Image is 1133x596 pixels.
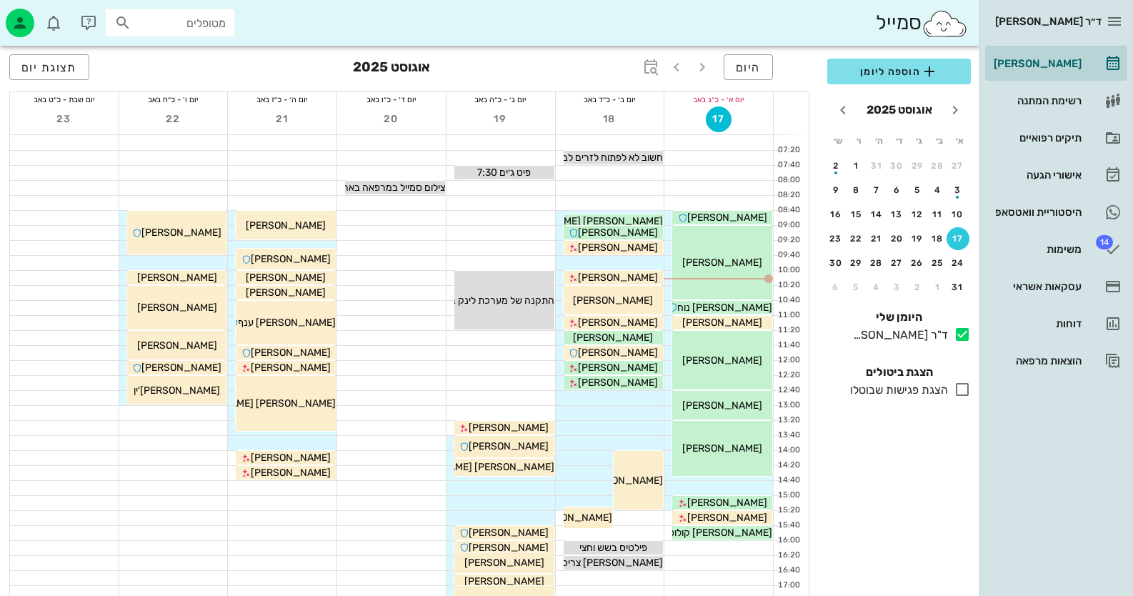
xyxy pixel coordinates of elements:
span: [PERSON_NAME] ענף [238,317,336,329]
span: [PERSON_NAME] [464,575,544,587]
div: 6 [824,282,847,292]
span: [PERSON_NAME] [469,527,549,539]
div: הוצאות מרפאה [991,355,1082,367]
div: עסקאות אשראי [991,281,1082,292]
div: 4 [927,185,949,195]
a: היסטוריית וואטסאפ [985,195,1127,229]
div: 20 [886,234,909,244]
span: [PERSON_NAME] [578,317,658,329]
div: 24 [947,258,969,268]
span: 20 [379,113,404,125]
button: 23 [51,106,77,132]
div: 15:00 [774,490,803,502]
div: 21 [865,234,888,244]
div: 9 [824,185,847,195]
button: חודש הבא [830,97,856,123]
div: 09:00 [774,219,803,232]
button: 5 [906,179,929,202]
span: [PERSON_NAME] [251,452,331,464]
button: אוגוסט 2025 [861,96,938,124]
span: [PERSON_NAME] [251,467,331,479]
div: 08:40 [774,204,803,217]
button: 18 [927,227,949,250]
div: 16:20 [774,550,803,562]
div: 14:40 [774,475,803,487]
button: 20 [886,227,909,250]
div: 27 [886,258,909,268]
span: תג [1096,235,1113,249]
div: [PERSON_NAME] [991,58,1082,69]
span: [PERSON_NAME] [682,317,762,329]
span: [PERSON_NAME] [682,399,762,412]
div: אישורי הגעה [991,169,1082,181]
button: 3 [886,276,909,299]
div: 10:40 [774,294,803,307]
button: 28 [927,154,949,177]
div: 25 [927,258,949,268]
span: [PERSON_NAME] [682,354,762,367]
div: 11 [927,209,949,219]
div: 13:40 [774,429,803,442]
div: היסטוריית וואטסאפ [991,207,1082,218]
div: 2 [906,282,929,292]
div: 11:40 [774,339,803,352]
th: א׳ [951,129,969,153]
button: 24 [947,252,969,274]
div: 15:40 [774,520,803,532]
div: 3 [947,185,969,195]
div: 10:20 [774,279,803,292]
span: [PERSON_NAME] [583,475,663,487]
button: 11 [927,203,949,226]
span: [PERSON_NAME] [578,377,658,389]
div: 07:20 [774,144,803,157]
div: 13:20 [774,414,803,427]
span: [PERSON_NAME] [464,557,544,569]
div: 07:40 [774,159,803,172]
div: רשימת המתנה [991,95,1082,106]
button: 4 [927,179,949,202]
span: היום [736,61,761,74]
h3: אוגוסט 2025 [353,54,430,83]
span: [PERSON_NAME] [578,362,658,374]
button: 17 [706,106,732,132]
div: 3 [886,282,909,292]
button: 23 [824,227,847,250]
div: ד"ר [PERSON_NAME] [847,327,948,344]
th: ב׳ [930,129,949,153]
div: 5 [845,282,868,292]
span: 19 [488,113,514,125]
span: [PERSON_NAME] [137,302,217,314]
span: [PERSON_NAME] [141,227,221,239]
span: [PERSON_NAME] [469,542,549,554]
div: 23 [824,234,847,244]
div: 6 [886,185,909,195]
button: 2 [906,276,929,299]
div: יום א׳ - כ״ג באב [664,92,773,106]
button: 19 [906,227,929,250]
button: 14 [865,203,888,226]
span: התקנה של מערכת לינק בשעה עשר [410,294,554,307]
div: 26 [906,258,929,268]
div: 10 [947,209,969,219]
span: [PERSON_NAME] [246,272,326,284]
button: 25 [927,252,949,274]
div: 28 [927,161,949,171]
th: ד׳ [889,129,908,153]
div: 19 [906,234,929,244]
span: פילטיס בשש וחצי [579,542,647,554]
th: ה׳ [869,129,888,153]
div: הצגת פגישות שבוטלו [844,382,948,399]
button: 31 [947,276,969,299]
span: [PERSON_NAME] [578,227,658,239]
span: [PERSON_NAME] [578,242,658,254]
div: 22 [845,234,868,244]
button: 20 [379,106,404,132]
span: [PERSON_NAME] [469,440,549,452]
button: 28 [865,252,888,274]
button: 15 [845,203,868,226]
button: הוספה ליומן [827,59,971,84]
button: היום [724,54,773,80]
div: 27 [947,161,969,171]
span: תצוגת יום [21,61,77,74]
div: 4 [865,282,888,292]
